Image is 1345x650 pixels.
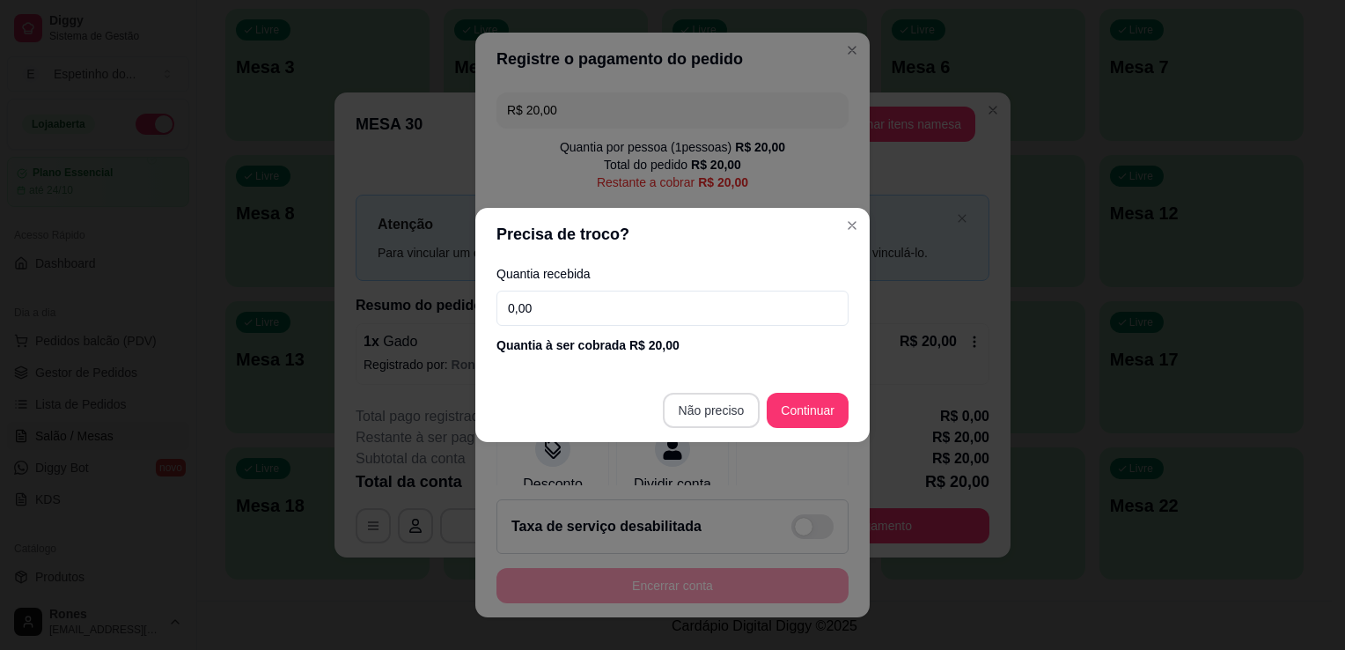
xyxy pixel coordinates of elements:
button: Continuar [767,393,849,428]
button: Close [838,211,866,240]
header: Precisa de troco? [475,208,870,261]
label: Quantia recebida [496,268,849,280]
button: Não preciso [663,393,761,428]
div: Quantia à ser cobrada R$ 20,00 [496,336,849,354]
